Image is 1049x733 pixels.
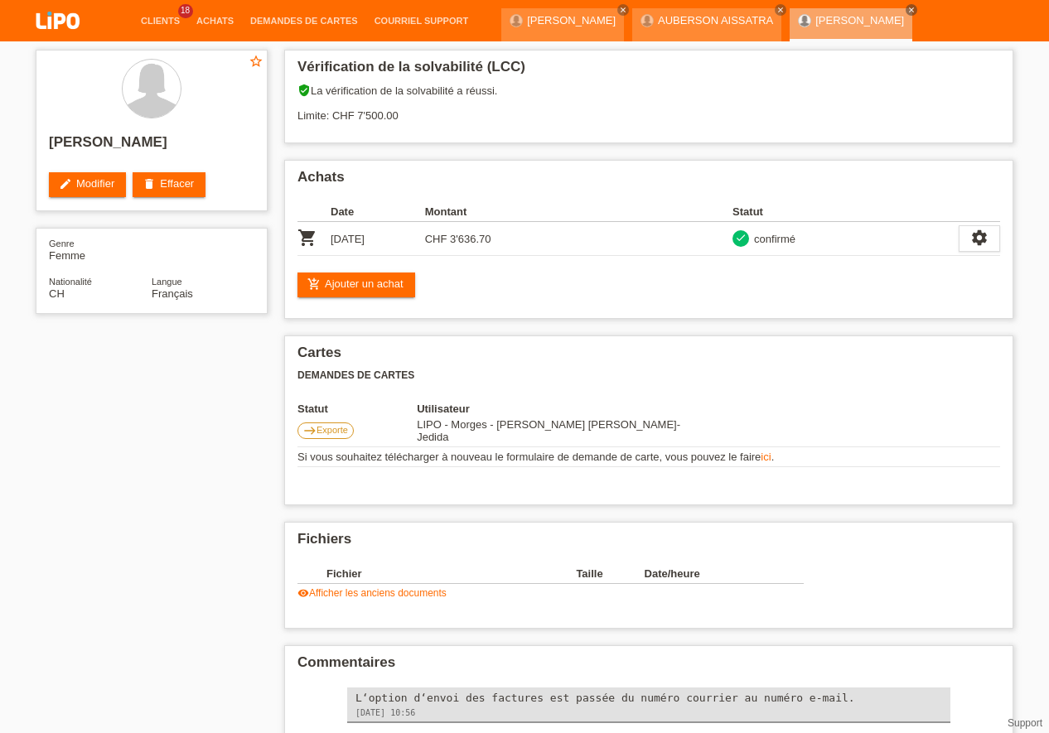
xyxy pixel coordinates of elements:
[152,277,182,287] span: Langue
[297,531,1000,556] h2: Fichiers
[907,6,916,14] i: close
[152,287,193,300] span: Français
[133,172,205,197] a: deleteEffacer
[297,654,1000,679] h2: Commentaires
[133,16,188,26] a: Clients
[617,4,629,16] a: close
[331,202,425,222] th: Date
[297,403,417,415] th: Statut
[619,6,627,14] i: close
[49,287,65,300] span: Suisse
[49,239,75,248] span: Genre
[297,59,1000,84] h2: Vérification de la solvabilité (LCC)
[735,232,747,244] i: check
[645,564,781,584] th: Date/heure
[331,222,425,256] td: [DATE]
[317,425,348,435] span: Exporte
[417,418,680,443] span: 21.10.2024
[815,14,904,27] a: [PERSON_NAME]
[178,4,193,18] span: 18
[776,6,785,14] i: close
[49,134,254,159] h2: [PERSON_NAME]
[425,222,520,256] td: CHF 3'636.70
[49,277,92,287] span: Nationalité
[749,230,795,248] div: confirmé
[59,177,72,190] i: edit
[297,272,415,297] a: add_shopping_cartAjouter un achat
[326,564,576,584] th: Fichier
[297,228,317,248] i: POSP00016453
[366,16,476,26] a: Courriel Support
[775,4,786,16] a: close
[188,16,242,26] a: Achats
[417,403,698,415] th: Utilisateur
[527,14,616,27] a: [PERSON_NAME]
[307,277,321,291] i: add_shopping_cart
[297,84,1000,134] div: La vérification de la solvabilité a réussi. Limite: CHF 7'500.00
[1008,717,1042,729] a: Support
[576,564,644,584] th: Taille
[297,587,447,599] a: visibilityAfficher les anciens documents
[297,587,309,599] i: visibility
[355,708,942,717] div: [DATE] 10:56
[970,229,989,247] i: settings
[17,34,99,46] a: LIPO pay
[297,447,1000,467] td: Si vous souhaitez télécharger à nouveau le formulaire de demande de carte, vous pouvez le faire .
[49,172,126,197] a: editModifier
[297,84,311,97] i: verified_user
[425,202,520,222] th: Montant
[249,54,263,71] a: star_border
[297,345,1000,369] h2: Cartes
[761,451,771,463] a: ici
[297,169,1000,194] h2: Achats
[732,202,959,222] th: Statut
[49,237,152,262] div: Femme
[906,4,917,16] a: close
[303,424,317,437] i: east
[249,54,263,69] i: star_border
[658,14,773,27] a: AUBERSON AISSATRA
[355,692,942,704] div: L‘option d‘envoi des factures est passée du numéro courrier au numéro e-mail.
[297,369,1000,382] h3: Demandes de cartes
[242,16,366,26] a: Demandes de cartes
[143,177,156,190] i: delete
